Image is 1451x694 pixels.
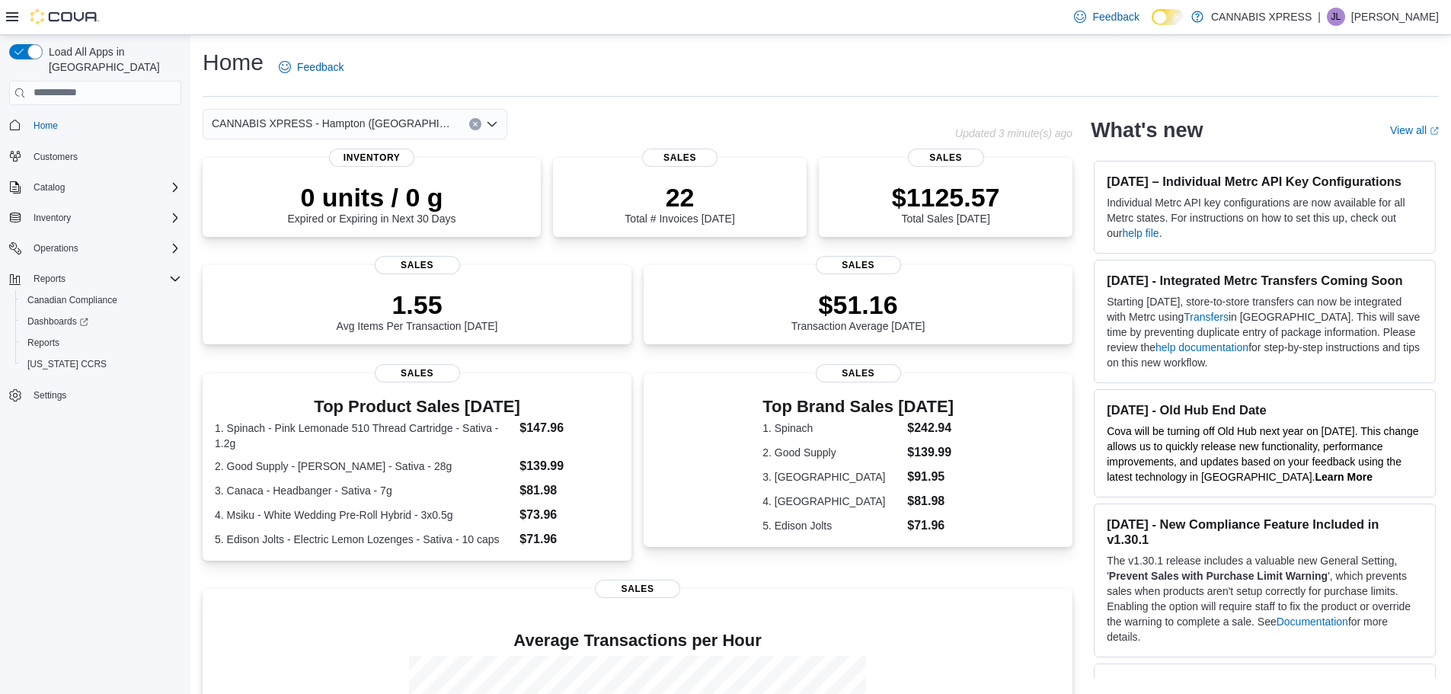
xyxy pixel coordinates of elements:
div: Total # Invoices [DATE] [625,182,734,225]
span: Feedback [1092,9,1139,24]
dd: $71.96 [519,530,619,548]
div: Expired or Expiring in Next 30 Days [288,182,456,225]
span: Canadian Compliance [21,291,181,309]
button: Inventory [27,209,77,227]
span: Washington CCRS [21,355,181,373]
button: Catalog [3,177,187,198]
h3: [DATE] - Integrated Metrc Transfers Coming Soon [1107,273,1423,288]
button: Home [3,114,187,136]
dd: $139.99 [519,457,619,475]
a: View allExternal link [1390,124,1439,136]
a: Transfers [1184,311,1229,323]
div: Total Sales [DATE] [892,182,1000,225]
span: Sales [642,149,718,167]
span: Reports [21,334,181,352]
a: help file [1122,227,1159,239]
span: Sales [908,149,984,167]
a: Customers [27,148,84,166]
span: CANNABIS XPRESS - Hampton ([GEOGRAPHIC_DATA]) [212,114,454,133]
button: [US_STATE] CCRS [15,353,187,375]
span: Operations [34,242,78,254]
dd: $71.96 [907,517,954,535]
span: Customers [34,151,78,163]
div: Transaction Average [DATE] [791,289,925,332]
svg: External link [1430,126,1439,136]
nav: Complex example [9,108,181,446]
h3: [DATE] - Old Hub End Date [1107,402,1423,417]
span: Customers [27,147,181,166]
span: Canadian Compliance [27,294,117,306]
div: Avg Items Per Transaction [DATE] [337,289,498,332]
span: JL [1331,8,1341,26]
h3: Top Brand Sales [DATE] [762,398,954,416]
dd: $139.99 [907,443,954,462]
h3: [DATE] - New Compliance Feature Included in v1.30.1 [1107,517,1423,547]
a: Learn More [1315,471,1373,483]
span: [US_STATE] CCRS [27,358,107,370]
dt: 4. Msiku - White Wedding Pre-Roll Hybrid - 3x0.5g [215,507,513,523]
span: Inventory [34,212,71,224]
h4: Average Transactions per Hour [215,632,1060,650]
h3: Top Product Sales [DATE] [215,398,619,416]
p: $51.16 [791,289,925,320]
p: CANNABIS XPRESS [1211,8,1312,26]
dd: $147.96 [519,419,619,437]
div: Jodi LeBlanc [1327,8,1345,26]
span: Settings [34,389,66,401]
p: 0 units / 0 g [288,182,456,213]
button: Operations [27,239,85,257]
dt: 3. Canaca - Headbanger - Sativa - 7g [215,483,513,498]
p: Starting [DATE], store-to-store transfers can now be integrated with Metrc using in [GEOGRAPHIC_D... [1107,294,1423,370]
span: Home [27,116,181,135]
p: [PERSON_NAME] [1351,8,1439,26]
button: Settings [3,384,187,406]
button: Inventory [3,207,187,229]
span: Sales [816,256,901,274]
p: | [1318,8,1321,26]
span: Catalog [27,178,181,197]
h2: What's new [1091,118,1203,142]
span: Settings [27,385,181,405]
button: Reports [15,332,187,353]
a: Settings [27,386,72,405]
span: Dashboards [27,315,88,328]
a: [US_STATE] CCRS [21,355,113,373]
a: Dashboards [15,311,187,332]
input: Dark Mode [1152,9,1184,25]
span: Feedback [297,59,344,75]
dt: 5. Edison Jolts - Electric Lemon Lozenges - Sativa - 10 caps [215,532,513,547]
a: Reports [21,334,66,352]
button: Open list of options [486,118,498,130]
p: $1125.57 [892,182,1000,213]
dt: 2. Good Supply - [PERSON_NAME] - Sativa - 28g [215,459,513,474]
button: Clear input [469,118,481,130]
a: Feedback [1068,2,1145,32]
span: Operations [27,239,181,257]
button: Canadian Compliance [15,289,187,311]
dt: 4. [GEOGRAPHIC_DATA] [762,494,901,509]
p: The v1.30.1 release includes a valuable new General Setting, ' ', which prevents sales when produ... [1107,553,1423,644]
a: Documentation [1277,616,1348,628]
button: Catalog [27,178,71,197]
span: Sales [595,580,680,598]
dt: 3. [GEOGRAPHIC_DATA] [762,469,901,485]
a: help documentation [1155,341,1248,353]
button: Reports [3,268,187,289]
p: 1.55 [337,289,498,320]
strong: Prevent Sales with Purchase Limit Warning [1109,570,1328,582]
span: Load All Apps in [GEOGRAPHIC_DATA] [43,44,181,75]
img: Cova [30,9,99,24]
span: Inventory [27,209,181,227]
dt: 1. Spinach - Pink Lemonade 510 Thread Cartridge - Sativa - 1.2g [215,421,513,451]
p: 22 [625,182,734,213]
span: Reports [27,337,59,349]
dd: $242.94 [907,419,954,437]
dt: 5. Edison Jolts [762,518,901,533]
h3: [DATE] – Individual Metrc API Key Configurations [1107,174,1423,189]
span: Sales [375,364,460,382]
p: Updated 3 minute(s) ago [955,127,1072,139]
button: Operations [3,238,187,259]
h1: Home [203,47,264,78]
span: Catalog [34,181,65,193]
